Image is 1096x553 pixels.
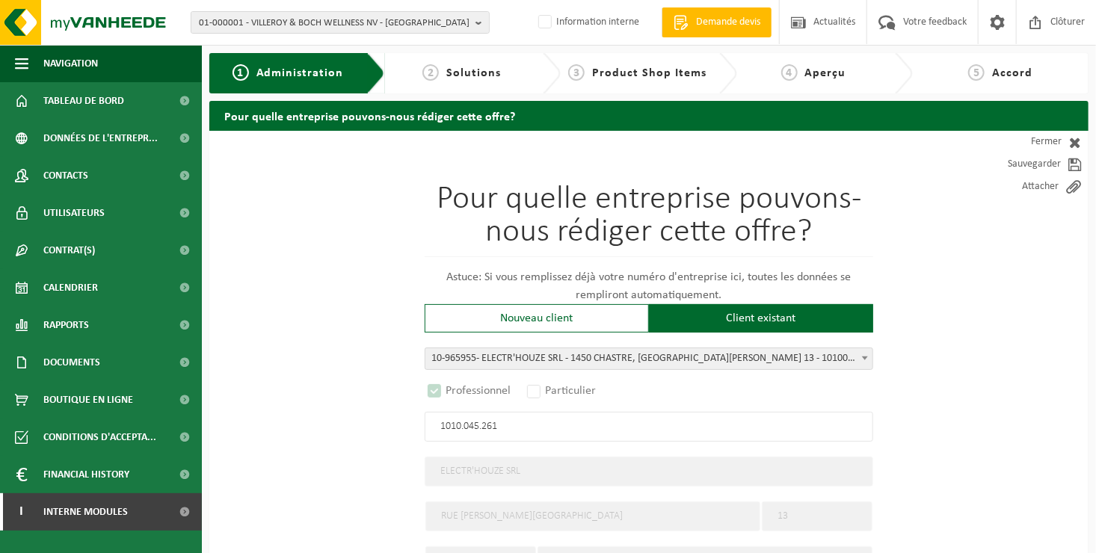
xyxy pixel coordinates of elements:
span: Aperçu [805,67,846,79]
span: Accord [992,67,1032,79]
span: <span class="highlight"><span class="highlight">10-965955</span></span> - ELECTR'HOUZE SRL - 1450... [425,348,872,369]
label: Information interne [535,11,639,34]
span: Tableau de bord [43,82,124,120]
span: 3 [568,64,585,81]
span: Demande devis [692,15,764,30]
span: 10-965955 [431,353,476,364]
a: Attacher [954,176,1089,198]
a: 1Administration [221,64,355,82]
input: Rue [425,501,760,531]
input: Numéro [762,501,872,531]
label: Professionnel [425,380,515,401]
span: I [15,493,28,531]
label: Particulier [524,380,600,401]
span: Product Shop Items [592,67,706,79]
a: 5Accord [920,64,1081,82]
a: Demande devis [662,7,772,37]
span: Financial History [43,456,129,493]
button: 01-000001 - VILLEROY & BOCH WELLNESS NV - [GEOGRAPHIC_DATA] [191,11,490,34]
a: Sauvegarder [954,153,1089,176]
h1: Pour quelle entreprise pouvons-nous rédiger cette offre? [425,183,873,257]
h2: Pour quelle entreprise pouvons-nous rédiger cette offre? [209,101,1089,130]
div: Nouveau client [425,304,649,333]
span: Utilisateurs [43,194,105,232]
span: Administration [256,67,344,79]
span: 01-000001 - VILLEROY & BOCH WELLNESS NV - [GEOGRAPHIC_DATA] [199,12,470,34]
span: Contrat(s) [43,232,95,269]
span: 5 [968,64,985,81]
span: Navigation [43,45,98,82]
span: Rapports [43,306,89,344]
span: Documents [43,344,100,381]
span: Boutique en ligne [43,381,133,418]
a: Fermer [954,131,1089,153]
input: Nom [425,457,873,486]
span: Calendrier [43,269,98,306]
p: Astuce: Si vous remplissez déjà votre numéro d'entreprise ici, toutes les données se rempliront a... [425,268,873,304]
input: Numéro d'entreprise [425,412,873,442]
span: <span class="highlight"><span class="highlight">10-965955</span></span> - ELECTR'HOUZE SRL - 1450... [425,347,873,370]
a: 4Aperçu [745,64,883,82]
span: Contacts [43,157,88,194]
span: 1 [233,64,249,81]
a: 3Product Shop Items [568,64,706,82]
span: Interne modules [43,493,128,531]
span: Données de l'entrepr... [43,120,158,157]
a: 2Solutions [392,64,531,82]
span: Solutions [446,67,501,79]
div: Client existant [649,304,873,333]
span: 4 [781,64,798,81]
span: 2 [422,64,439,81]
span: Conditions d'accepta... [43,418,156,456]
